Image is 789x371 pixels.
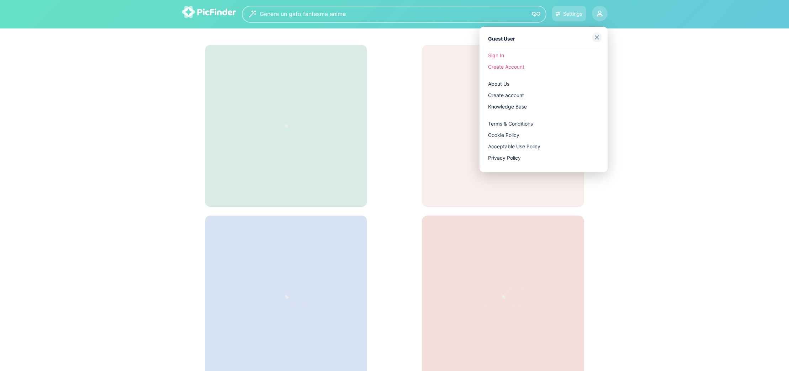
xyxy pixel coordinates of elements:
[488,129,599,141] a: Cookie Policy
[488,118,599,129] a: Terms & Conditions
[488,90,599,101] a: Create account
[488,78,599,90] a: About Us
[488,50,599,61] a: Sign In
[488,152,599,164] a: Privacy Policy
[488,101,599,112] a: Knowledge Base
[488,35,599,42] div: Guest User
[488,61,599,73] a: Create Account
[592,32,602,42] img: close-grey.svg
[488,141,599,152] a: Acceptable Use Policy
